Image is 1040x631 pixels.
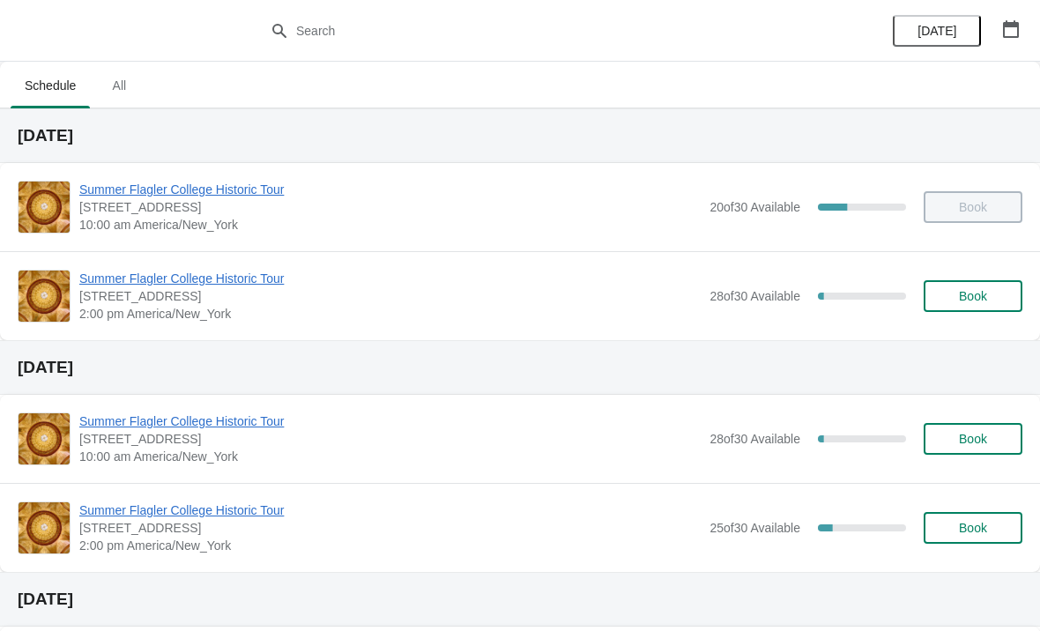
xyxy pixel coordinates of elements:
[295,15,780,47] input: Search
[19,413,70,464] img: Summer Flagler College Historic Tour | 74 King Street, St. Augustine, FL, USA | 10:00 am America/...
[79,181,701,198] span: Summer Flagler College Historic Tour
[79,287,701,305] span: [STREET_ADDRESS]
[893,15,981,47] button: [DATE]
[924,512,1022,544] button: Book
[709,521,800,535] span: 25 of 30 Available
[79,305,701,323] span: 2:00 pm America/New_York
[18,590,1022,608] h2: [DATE]
[709,432,800,446] span: 28 of 30 Available
[19,271,70,322] img: Summer Flagler College Historic Tour | 74 King Street, St. Augustine, FL, USA | 2:00 pm America/N...
[79,537,701,554] span: 2:00 pm America/New_York
[18,127,1022,145] h2: [DATE]
[709,289,800,303] span: 28 of 30 Available
[79,430,701,448] span: [STREET_ADDRESS]
[79,448,701,465] span: 10:00 am America/New_York
[959,289,987,303] span: Book
[79,501,701,519] span: Summer Flagler College Historic Tour
[924,280,1022,312] button: Book
[917,24,956,38] span: [DATE]
[959,521,987,535] span: Book
[959,432,987,446] span: Book
[97,70,141,101] span: All
[19,502,70,553] img: Summer Flagler College Historic Tour | 74 King Street, St. Augustine, FL, USA | 2:00 pm America/N...
[11,70,90,101] span: Schedule
[19,182,70,233] img: Summer Flagler College Historic Tour | 74 King Street, St. Augustine, FL, USA | 10:00 am America/...
[79,216,701,234] span: 10:00 am America/New_York
[79,412,701,430] span: Summer Flagler College Historic Tour
[79,519,701,537] span: [STREET_ADDRESS]
[709,200,800,214] span: 20 of 30 Available
[79,198,701,216] span: [STREET_ADDRESS]
[18,359,1022,376] h2: [DATE]
[79,270,701,287] span: Summer Flagler College Historic Tour
[924,423,1022,455] button: Book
